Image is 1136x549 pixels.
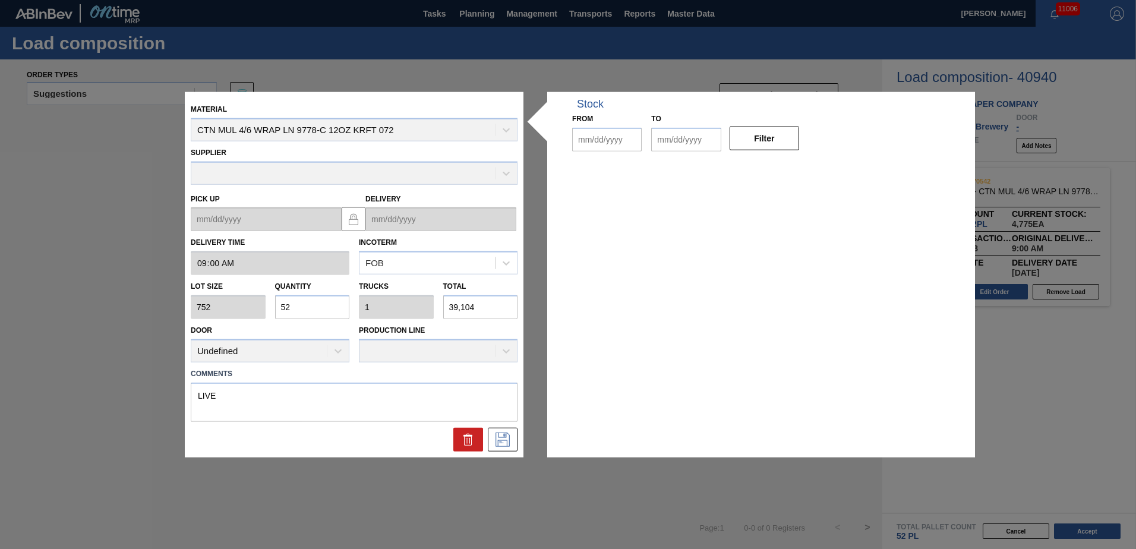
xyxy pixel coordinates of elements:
label: From [572,115,593,123]
textarea: LIVE [191,382,517,421]
button: Filter [730,127,799,150]
div: Stock [577,98,604,111]
label: Lot size [191,278,266,295]
label: Delivery [365,194,401,203]
div: Edit Order [488,427,517,451]
label: Material [191,105,227,113]
label: Trucks [359,282,389,291]
label: Total [443,282,466,291]
label: to [651,115,661,123]
div: FOB [365,258,384,268]
div: Delete Order [453,427,483,451]
img: locked [346,212,361,226]
label: Door [191,326,212,335]
input: mm/dd/yyyy [651,128,721,152]
button: locked [342,207,365,231]
input: mm/dd/yyyy [572,128,642,152]
label: Quantity [275,282,311,291]
label: Comments [191,365,517,382]
input: mm/dd/yyyy [365,207,516,231]
input: mm/dd/yyyy [191,207,342,231]
label: Pick up [191,194,220,203]
label: Delivery Time [191,234,349,251]
label: Incoterm [359,238,397,247]
label: Production Line [359,326,425,335]
label: Supplier [191,149,226,157]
